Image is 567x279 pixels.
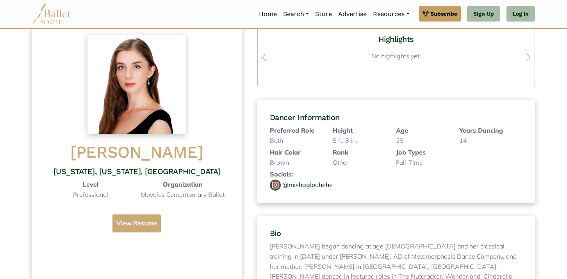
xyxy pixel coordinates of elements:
[396,148,426,156] b: Job Types
[53,167,220,176] span: [US_STATE], [US_STATE], [GEOGRAPHIC_DATA]
[335,6,370,22] a: Advertise
[459,136,510,146] p: 14
[333,126,353,134] b: Height
[270,170,293,178] b: Socials:
[87,35,186,134] img: 85b3b027-6e02-48bf-af1d-a51f110f9d39.img
[333,137,344,144] span: 5 ft.
[73,191,108,198] span: Professional
[270,148,301,156] b: Hair Color
[333,148,348,156] b: Rank
[459,126,510,136] b: Years Dancing
[370,6,412,22] a: Resources
[312,6,335,22] a: Store
[280,6,312,22] a: Search
[506,6,535,22] a: Log In
[282,180,333,190] a: @mishaglouhehe
[256,6,280,22] a: Home
[45,142,229,163] h1: [PERSON_NAME]
[270,180,282,191] img: IG.png
[264,47,528,65] p: No highlights yet!
[419,6,461,22] a: Subscribe
[430,9,457,18] span: Subscribe
[396,158,447,168] p: Full-Time
[396,126,408,134] b: Age
[270,228,522,238] h4: Bio
[270,136,321,146] p: Both
[270,126,314,134] b: Preferred Role
[345,137,357,144] span: 8 in.
[396,136,447,146] p: 25
[270,158,321,168] p: Brown
[467,6,500,22] a: Sign Up
[83,180,98,188] b: Level
[333,158,383,168] p: Other
[264,34,528,44] h4: Highlights
[423,9,429,18] img: gem.svg
[163,180,203,188] b: Organization
[112,214,161,233] button: View Resume
[270,112,522,122] h4: Dancer Information
[137,190,229,200] p: Moveius Contemporary Ballet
